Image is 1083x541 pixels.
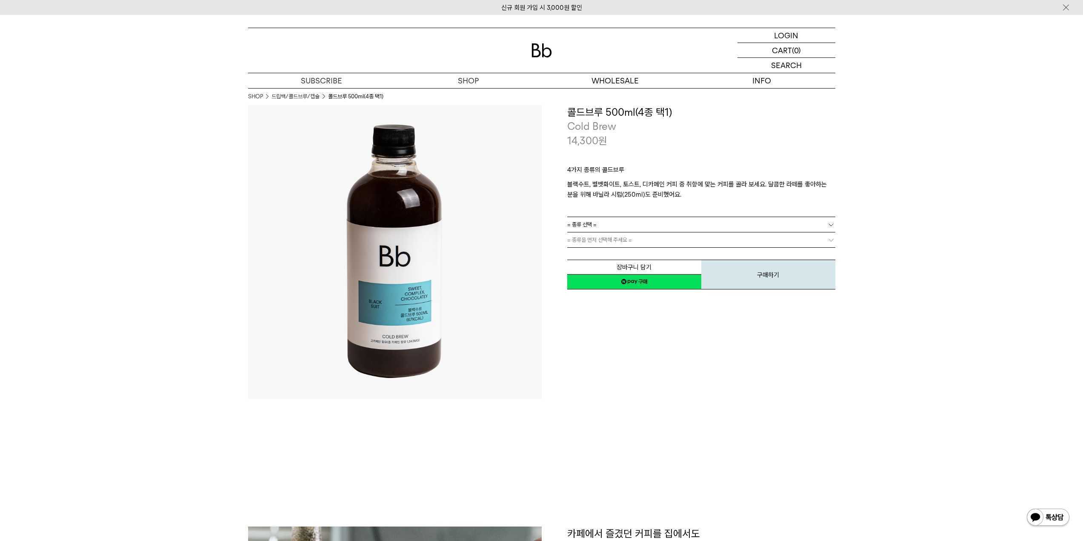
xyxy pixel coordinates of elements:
[567,119,835,134] p: Cold Brew
[737,43,835,58] a: CART (0)
[542,73,689,88] p: WHOLESALE
[531,43,552,57] img: 로고
[395,73,542,88] a: SHOP
[567,232,632,247] span: = 종류을 먼저 선택해 주세요 =
[501,4,582,11] a: 신규 회원 가입 시 3,000원 할인
[772,43,792,57] p: CART
[771,58,802,73] p: SEARCH
[567,165,835,179] p: 4가지 종류의 콜드브루
[567,179,835,200] p: 블랙수트, 벨벳화이트, 토스트, 디카페인 커피 중 취향에 맞는 커피를 골라 보세요. 달콤한 라떼를 좋아하는 분을 위해 바닐라 시럽(250ml)도 준비했어요.
[567,134,607,148] p: 14,300
[567,217,597,232] span: = 종류 선택 =
[248,92,263,101] a: SHOP
[248,73,395,88] a: SUBSCRIBE
[737,28,835,43] a: LOGIN
[567,274,701,289] a: 새창
[567,260,701,275] button: 장바구니 담기
[689,73,835,88] p: INFO
[567,105,835,120] h3: 콜드브루 500ml(4종 택1)
[701,260,835,289] button: 구매하기
[328,92,383,101] li: 콜드브루 500ml(4종 택1)
[1026,508,1070,528] img: 카카오톡 채널 1:1 채팅 버튼
[792,43,801,57] p: (0)
[598,135,607,147] span: 원
[248,105,542,399] img: 콜드브루 500ml(4종 택1)
[774,28,798,43] p: LOGIN
[271,92,320,101] a: 드립백/콜드브루/캡슐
